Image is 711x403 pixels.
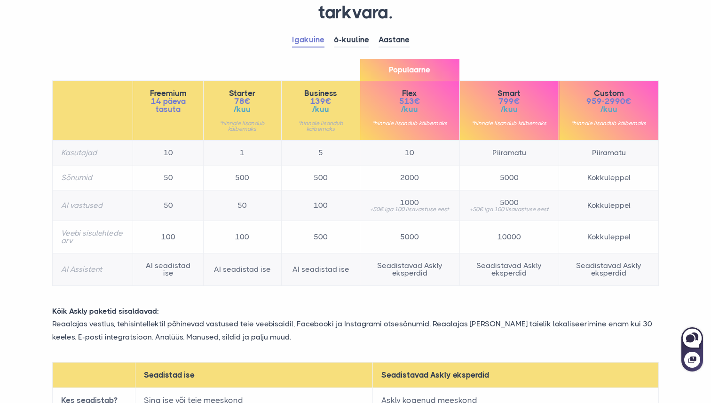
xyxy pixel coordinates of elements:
span: 139€ [290,97,351,105]
td: 10000 [459,221,559,253]
td: 100 [282,190,360,221]
small: *hinnale lisandub käibemaks [369,120,451,126]
span: 799€ [468,97,551,105]
td: 2000 [360,166,459,190]
span: Custom [568,89,650,97]
span: /kuu [212,105,273,113]
th: Sõnumid [53,166,133,190]
span: Flex [369,89,451,97]
th: AI Assistent [53,253,133,286]
td: 50 [203,190,282,221]
span: 78€ [212,97,273,105]
th: Veebi sisulehtede arv [53,221,133,253]
td: 5000 [459,166,559,190]
span: 1000 [369,199,451,206]
th: Seadistavad Askly eksperdid [372,362,658,387]
span: Freemium [142,89,194,97]
td: AI seadistad ise [282,253,360,286]
small: *hinnale lisandub käibemaks [568,120,650,126]
span: 513€ [369,97,451,105]
strong: Kõik Askly paketid sisaldavad: [52,307,159,316]
span: /kuu [369,105,451,113]
td: 5000 [360,221,459,253]
span: /kuu [290,105,351,113]
td: 10 [360,141,459,166]
span: Starter [212,89,273,97]
small: *hinnale lisandub käibemaks [290,120,351,132]
td: 500 [282,221,360,253]
td: 500 [282,166,360,190]
span: /kuu [568,105,650,113]
td: Piiramatu [559,141,659,166]
span: 14 päeva tasuta [142,97,194,113]
span: Kokkuleppel [568,202,650,209]
td: AI seadistad ise [203,253,282,286]
small: +50€ iga 100 lisavastuse eest [369,206,451,212]
td: Piiramatu [459,141,559,166]
td: 10 [133,141,203,166]
p: Reaalajas vestlus, tehisintellektil põhinevad vastused teie veebisaidil, Facebooki ja Instagrami ... [45,317,666,343]
th: Seadistad ise [135,362,373,387]
small: *hinnale lisandub käibemaks [212,120,273,132]
td: 500 [203,166,282,190]
span: Smart [468,89,551,97]
span: /kuu [468,105,551,113]
a: Aastane [379,33,410,47]
td: Seadistavad Askly eksperdid [360,253,459,286]
td: Seadistavad Askly eksperdid [459,253,559,286]
th: AI vastused [53,190,133,221]
td: AI seadistad ise [133,253,203,286]
span: 5000 [468,199,551,206]
td: 1 [203,141,282,166]
td: 100 [203,221,282,253]
td: 100 [133,221,203,253]
td: Seadistavad Askly eksperdid [559,253,659,286]
td: Kokkuleppel [559,221,659,253]
td: Kokkuleppel [559,166,659,190]
td: 50 [133,190,203,221]
iframe: Askly chat [680,325,704,372]
small: +50€ iga 100 lisavastuse eest [468,206,551,212]
td: 50 [133,166,203,190]
td: 5 [282,141,360,166]
a: 6-kuuline [334,33,369,47]
small: *hinnale lisandub käibemaks [468,120,551,126]
span: 959-2990€ [568,97,650,105]
span: Populaarne [360,59,459,81]
a: Igakuine [292,33,324,47]
th: Kasutajad [53,141,133,166]
span: Business [290,89,351,97]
